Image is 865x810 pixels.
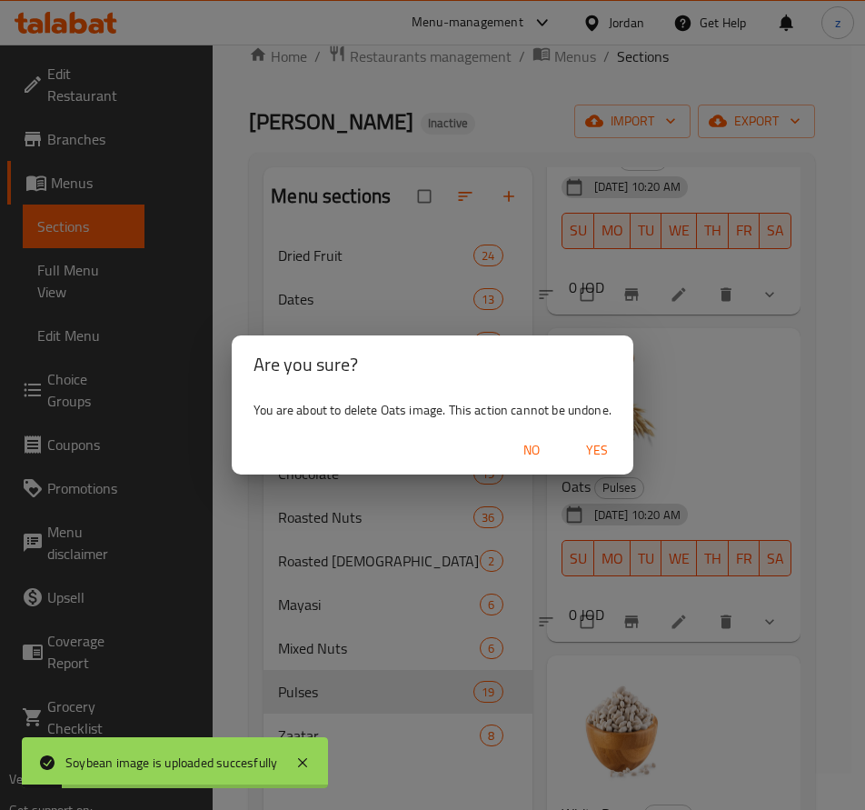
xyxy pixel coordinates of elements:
[575,439,619,462] span: Yes
[65,753,277,773] div: Soybean image is uploaded succesfully
[510,439,553,462] span: No
[502,434,561,467] button: No
[232,394,633,426] div: You are about to delete Oats image. This action cannot be undone.
[254,350,611,379] h2: Are you sure?
[568,434,626,467] button: Yes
